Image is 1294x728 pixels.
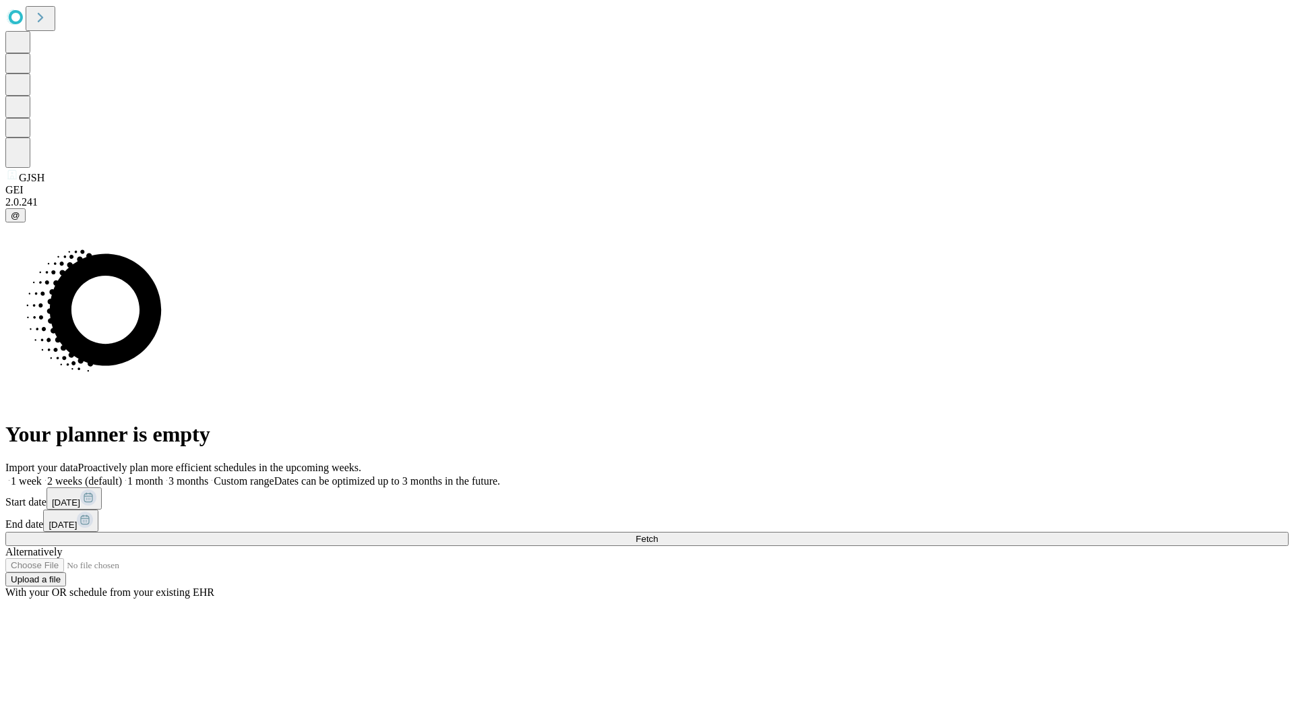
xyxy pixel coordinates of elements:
span: @ [11,210,20,220]
span: Dates can be optimized up to 3 months in the future. [274,475,500,487]
div: 2.0.241 [5,196,1289,208]
button: Fetch [5,532,1289,546]
span: 3 months [168,475,208,487]
span: With your OR schedule from your existing EHR [5,586,214,598]
button: @ [5,208,26,222]
button: [DATE] [47,487,102,510]
span: 1 week [11,475,42,487]
div: GEI [5,184,1289,196]
span: [DATE] [49,520,77,530]
span: Import your data [5,462,78,473]
span: Fetch [636,534,658,544]
span: 1 month [127,475,163,487]
div: End date [5,510,1289,532]
span: GJSH [19,172,44,183]
span: Alternatively [5,546,62,557]
span: 2 weeks (default) [47,475,122,487]
button: Upload a file [5,572,66,586]
button: [DATE] [43,510,98,532]
span: [DATE] [52,497,80,508]
span: Custom range [214,475,274,487]
span: Proactively plan more efficient schedules in the upcoming weeks. [78,462,361,473]
div: Start date [5,487,1289,510]
h1: Your planner is empty [5,422,1289,447]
